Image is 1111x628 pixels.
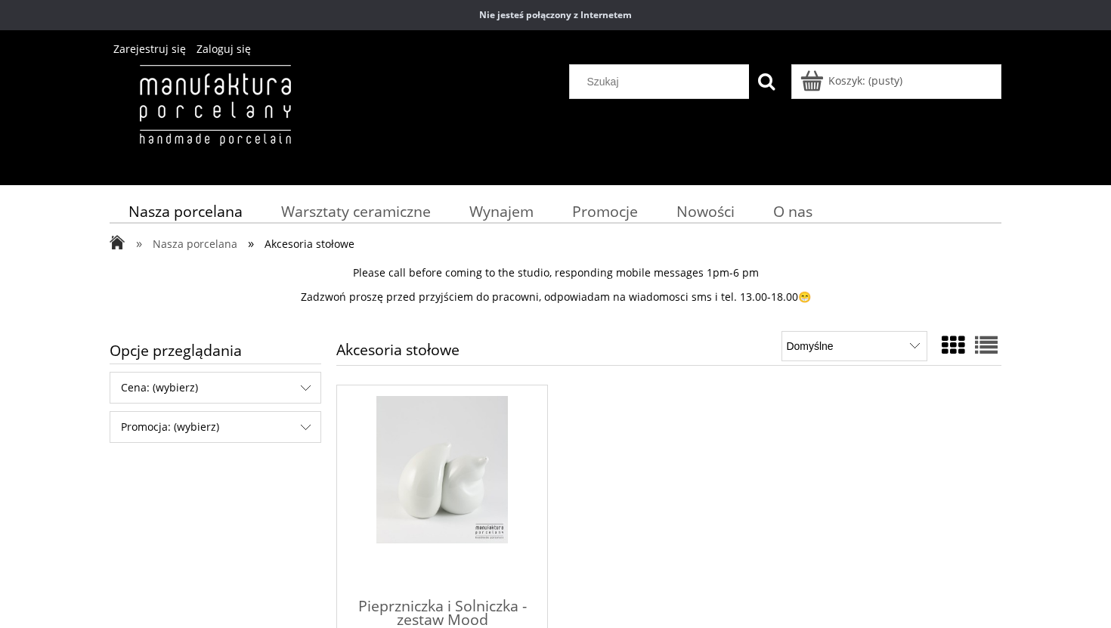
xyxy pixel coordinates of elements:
div: Filtruj [110,372,321,404]
span: Koszyk: [828,73,865,88]
a: Przejdź do produktu Pieprzniczka i Solniczka - zestaw Mood [348,396,537,585]
span: Promocje [572,201,638,221]
span: » [136,234,142,252]
a: Warsztaty ceramiczne [262,196,450,226]
span: Nasza porcelana [153,237,237,251]
span: Nasza porcelana [128,201,243,221]
a: Zarejestruj się [113,42,186,56]
b: (pusty) [868,73,902,88]
img: Pieprzniczka i Solniczka - zestaw Mood [376,396,508,543]
p: Please call before coming to the studio, responding mobile messages 1pm-6 pm [110,266,1001,280]
span: » [248,234,254,252]
a: Wynajem [450,196,553,226]
span: Promocja: (wybierz) [110,412,320,442]
a: Nasza porcelana [110,196,262,226]
a: Produkty w koszyku 0. Przejdź do koszyka [803,73,902,88]
a: Widok pełny [975,329,998,360]
button: Szukaj [749,64,784,99]
span: Wynajem [469,201,534,221]
span: Nowości [676,201,735,221]
span: O nas [773,201,812,221]
img: Manufaktura Porcelany [110,64,320,178]
a: Nowości [658,196,754,226]
div: Filtruj [110,411,321,443]
span: Warsztaty ceramiczne [281,201,431,221]
a: Widok ze zdjęciem [942,329,964,360]
input: Szukaj w sklepie [576,65,750,98]
p: Zadzwoń proszę przed przyjściem do pracowni, odpowiadam na wiadomosci sms i tel. 13.00-18.00😁 [110,290,1001,304]
a: » Nasza porcelana [136,237,237,251]
a: Promocje [553,196,658,226]
a: Zaloguj się [197,42,251,56]
span: Akcesoria stołowe [265,237,354,251]
a: O nas [754,196,832,226]
span: Cena: (wybierz) [110,373,320,403]
h1: Akcesoria stołowe [336,342,460,365]
span: Opcje przeglądania [110,337,321,363]
select: Sortuj wg [781,331,927,361]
